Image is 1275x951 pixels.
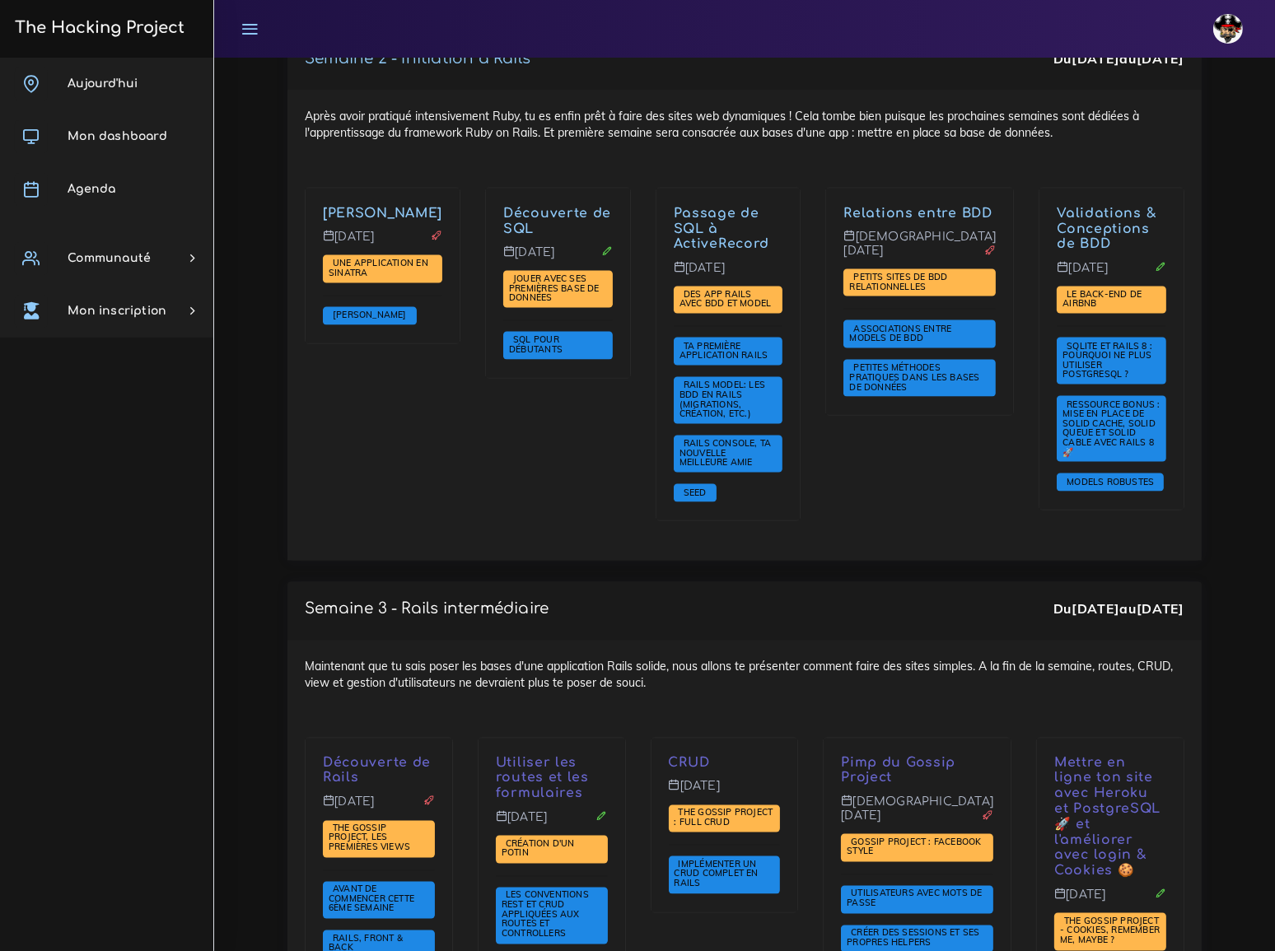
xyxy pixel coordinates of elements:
span: Créer des sessions et ses propres helpers [847,927,979,949]
p: [DATE] [669,780,781,806]
span: [PERSON_NAME] [329,309,411,320]
a: SQLite et Rails 8 : Pourquoi ne plus utiliser PostgreSQL ? [1062,340,1152,380]
a: Associations entre models de BDD [849,324,951,345]
p: Utiliser les routes et les formulaires [496,756,608,802]
span: The Gossip Project : Full CRUD [675,807,773,828]
div: Du au [1053,599,1184,618]
span: Gossip Project : Facebook style [847,837,981,858]
p: Mettre en ligne ton site avec Heroku et PostgreSQL 🚀 et l'améliorer avec login & Cookies 🍪 [1054,756,1166,880]
p: [DATE] [323,230,442,256]
p: [DATE] [503,245,613,272]
span: Agenda [68,183,115,195]
p: CRUD [669,756,781,772]
span: Implémenter un CRUD complet en Rails [675,859,759,889]
span: Associations entre models de BDD [849,323,951,344]
span: The Gossip Project - Cookies, remember me, maybe ? [1060,916,1160,946]
a: Models robustes [1062,477,1158,488]
a: Relations entre BDD [843,206,992,221]
p: Découverte de Rails [323,756,435,787]
a: Des app Rails avec BDD et Model [680,289,776,310]
span: Les conventions REST et CRUD appliquées aux Routes et Controllers [502,889,589,939]
p: [DEMOGRAPHIC_DATA][DATE] [843,230,996,270]
a: Petites méthodes pratiques dans les bases de données [849,362,979,393]
span: Avant de commencer cette 6ème semaine [329,883,414,914]
a: Seed [680,487,711,498]
strong: [DATE] [1137,600,1184,617]
a: [PERSON_NAME] [323,206,442,221]
p: Semaine 3 - Rails intermédiaire [305,599,549,618]
img: avatar [1213,14,1243,44]
span: Petites méthodes pratiques dans les bases de données [849,361,979,392]
span: Rails Model: les BDD en Rails (migrations, création, etc.) [680,379,765,419]
a: Découverte de SQL [503,206,611,236]
a: Ta première application Rails [680,340,773,361]
span: Communauté [68,252,151,264]
span: Le Back-end de Airbnb [1062,288,1142,310]
p: Pimp du Gossip Project [841,756,993,787]
div: Après avoir pratiqué intensivement Ruby, tu es enfin prêt à faire des sites web dynamiques ! Cela... [287,91,1202,560]
span: Utilisateurs avec mots de passe [847,888,982,909]
a: Validations & Conceptions de BDD [1057,206,1156,252]
span: Rails Console, ta nouvelle meilleure amie [680,437,772,468]
span: Une application en Sinatra [329,257,428,278]
a: Jouer avec ses premières base de données [509,273,600,304]
strong: [DATE] [1072,600,1119,617]
a: [PERSON_NAME] [329,310,411,321]
span: Aujourd'hui [68,77,138,90]
a: Le Back-end de Airbnb [1062,289,1142,310]
span: Des app Rails avec BDD et Model [680,288,776,310]
span: Création d'un potin [502,838,575,860]
span: Mon dashboard [68,130,167,142]
p: [DATE] [1054,888,1166,915]
a: Rails Console, ta nouvelle meilleure amie [680,438,772,469]
a: Rails Model: les BDD en Rails (migrations, création, etc.) [680,380,765,420]
span: Jouer avec ses premières base de données [509,273,600,303]
a: Passage de SQL à ActiveRecord [674,206,769,252]
p: [DATE] [323,795,435,822]
p: [DATE] [1057,261,1166,287]
span: SQL pour débutants [509,333,567,355]
a: Une application en Sinatra [329,258,428,279]
span: Mon inscription [68,305,166,317]
span: The Gossip Project, les premières views [329,823,414,853]
a: Semaine 2 - Initiation à Rails [305,50,530,67]
p: [DATE] [674,261,783,287]
p: [DATE] [496,811,608,837]
a: SQL pour débutants [509,334,567,356]
p: [DEMOGRAPHIC_DATA][DATE] [841,795,993,836]
div: Du au [1053,49,1184,68]
span: Models robustes [1062,476,1158,487]
strong: [DATE] [1137,50,1184,67]
span: Petits sites de BDD relationnelles [849,271,947,292]
a: Ressource Bonus : Mise en place de Solid Cache, Solid Queue et Solid Cable avec Rails 8 🚀 [1062,399,1161,458]
strong: [DATE] [1072,50,1119,67]
h3: The Hacking Project [10,19,184,37]
a: Petits sites de BDD relationnelles [849,272,947,293]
